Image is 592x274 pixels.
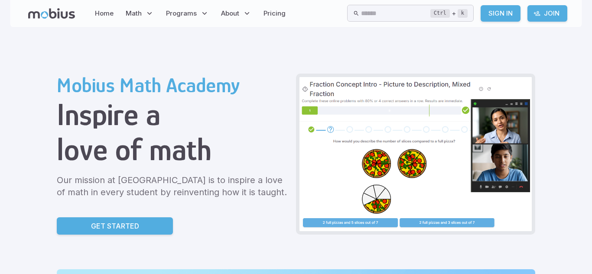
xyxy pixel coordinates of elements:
[430,9,450,18] kbd: Ctrl
[458,9,468,18] kbd: k
[430,8,468,19] div: +
[57,74,289,97] h2: Mobius Math Academy
[481,5,520,22] a: Sign In
[166,9,197,18] span: Programs
[57,174,289,198] p: Our mission at [GEOGRAPHIC_DATA] is to inspire a love of math in every student by reinventing how...
[57,217,173,235] a: Get Started
[221,9,239,18] span: About
[126,9,142,18] span: Math
[91,221,139,231] p: Get Started
[527,5,567,22] a: Join
[299,77,532,231] img: Grade 6 Class
[92,3,116,23] a: Home
[261,3,288,23] a: Pricing
[57,97,289,132] h1: Inspire a
[57,132,289,167] h1: love of math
